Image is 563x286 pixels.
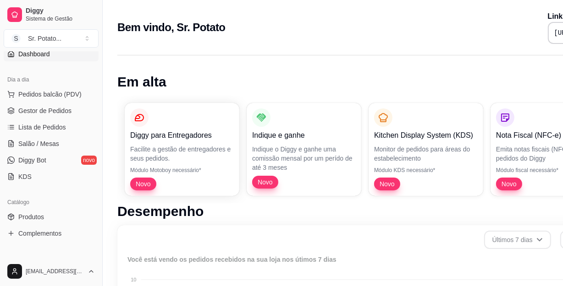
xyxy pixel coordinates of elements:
[18,106,72,115] span: Gestor de Pedidos
[4,29,99,48] button: Select a team
[4,169,99,184] a: KDS
[4,120,99,135] a: Lista de Pedidos
[4,195,99,210] div: Catálogo
[26,7,95,15] span: Diggy
[4,260,99,282] button: [EMAIL_ADDRESS][DOMAIN_NAME]
[18,123,66,132] span: Lista de Pedidos
[18,212,44,221] span: Produtos
[130,130,234,141] p: Diggy para Entregadores
[4,87,99,102] button: Pedidos balcão (PDV)
[4,210,99,224] a: Produtos
[247,103,361,196] button: Indique e ganheIndique o Diggy e ganhe uma comissão mensal por um perído de até 3 mesesNovo
[374,145,478,163] p: Monitor de pedidos para áreas do estabelecimento
[130,145,234,163] p: Facilite a gestão de entregadores e seus pedidos.
[4,226,99,241] a: Complementos
[28,34,61,43] div: Sr. Potato ...
[374,130,478,141] p: Kitchen Display System (KDS)
[131,277,136,282] tspan: 10
[125,103,239,196] button: Diggy para EntregadoresFacilite a gestão de entregadores e seus pedidos.Módulo Motoboy necessário...
[374,167,478,174] p: Módulo KDS necessário*
[26,268,84,275] span: [EMAIL_ADDRESS][DOMAIN_NAME]
[252,130,356,141] p: Indique e ganhe
[4,103,99,118] a: Gestor de Pedidos
[484,231,551,249] button: Últimos 7 dias
[18,156,46,165] span: Diggy Bot
[18,229,61,238] span: Complementos
[18,90,82,99] span: Pedidos balcão (PDV)
[18,49,50,59] span: Dashboard
[26,15,95,22] span: Sistema de Gestão
[369,103,483,196] button: Kitchen Display System (KDS)Monitor de pedidos para áreas do estabelecimentoMódulo KDS necessário...
[252,145,356,172] p: Indique o Diggy e ganhe uma comissão mensal por um perído de até 3 meses
[130,167,234,174] p: Módulo Motoboy necessário*
[4,136,99,151] a: Salão / Mesas
[254,178,276,187] span: Novo
[498,179,520,189] span: Novo
[11,34,21,43] span: S
[4,47,99,61] a: Dashboard
[18,139,59,148] span: Salão / Mesas
[132,179,155,189] span: Novo
[376,179,398,189] span: Novo
[7,255,32,263] span: Relatórios
[127,256,337,264] text: Você está vendo os pedidos recebidos na sua loja nos útimos 7 dias
[4,153,99,167] a: Diggy Botnovo
[4,72,99,87] div: Dia a dia
[117,20,225,35] h2: Bem vindo, Sr. Potato
[18,172,32,181] span: KDS
[4,4,99,26] a: DiggySistema de Gestão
